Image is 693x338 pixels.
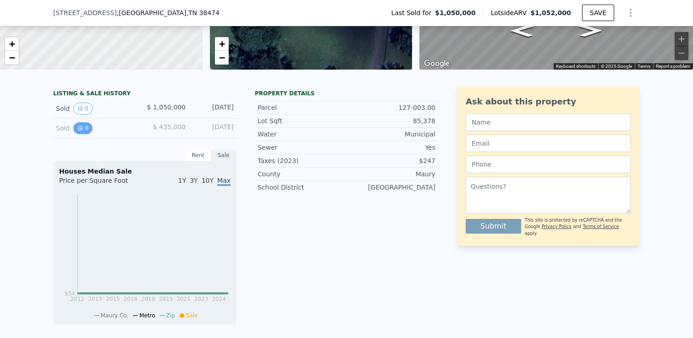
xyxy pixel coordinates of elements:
span: + [9,38,15,49]
a: Zoom in [215,37,229,51]
span: Metro [139,312,155,319]
path: Go East, S Cross Bridges Rd [569,22,612,39]
input: Phone [466,156,631,173]
button: Zoom out [675,46,688,60]
img: Google [422,58,452,70]
div: 85,378 [346,116,435,125]
div: [DATE] [193,122,234,134]
a: Privacy Policy [542,224,572,229]
a: Zoom in [5,37,19,51]
span: $1,050,000 [435,8,476,17]
div: Maury [346,169,435,179]
span: Lotside ARV [491,8,530,17]
tspan: 2018 [141,296,155,302]
tspan: 2023 [194,296,209,302]
div: [GEOGRAPHIC_DATA] [346,183,435,192]
div: [DATE] [193,103,234,114]
tspan: 2024 [212,296,226,302]
tspan: 2013 [88,296,102,302]
div: Property details [255,90,438,97]
a: Terms (opens in new tab) [638,64,650,69]
div: Sold [56,122,137,134]
tspan: 2015 [106,296,120,302]
span: © 2025 Google [601,64,632,69]
span: $1,052,000 [530,9,571,16]
div: Water [258,130,346,139]
span: 10Y [202,177,214,184]
div: School District [258,183,346,192]
div: $247 [346,156,435,165]
div: 127-003.00 [346,103,435,112]
div: Price per Square Foot [59,176,145,191]
div: Ask about this property [466,95,631,108]
span: Max [217,177,231,186]
a: Zoom out [215,51,229,65]
span: [STREET_ADDRESS] [53,8,117,17]
span: 1Y [178,177,186,184]
span: Maury Co. [101,312,129,319]
button: Keyboard shortcuts [556,63,595,70]
div: Rent [185,149,211,161]
span: − [219,52,225,63]
div: Houses Median Sale [59,167,231,176]
span: $ 435,000 [153,123,186,131]
div: This site is protected by reCAPTCHA and the Google and apply. [525,217,631,237]
span: Last Sold for [391,8,435,17]
input: Name [466,114,631,131]
span: , [GEOGRAPHIC_DATA] [117,8,220,17]
span: $ 1,050,000 [147,104,186,111]
tspan: 2012 [71,296,85,302]
a: Open this area in Google Maps (opens a new window) [422,58,452,70]
span: Sale [186,312,198,319]
button: SAVE [582,5,614,21]
div: County [258,169,346,179]
span: Zip [166,312,175,319]
tspan: 2019 [159,296,173,302]
input: Email [466,135,631,152]
div: Municipal [346,130,435,139]
div: Sewer [258,143,346,152]
button: View historical data [73,122,93,134]
tspan: 2016 [123,296,137,302]
div: Sale [211,149,236,161]
button: Zoom in [675,32,688,46]
div: LISTING & SALE HISTORY [53,90,236,99]
a: Terms of Service [583,224,619,229]
span: − [9,52,15,63]
button: Submit [466,219,521,234]
div: Sold [56,103,137,114]
tspan: $54 [65,290,75,297]
span: + [219,38,225,49]
button: Show Options [621,4,640,22]
span: , TN 38474 [186,9,219,16]
div: Yes [346,143,435,152]
a: Zoom out [5,51,19,65]
tspan: 2021 [176,296,191,302]
span: 3Y [190,177,198,184]
div: Parcel [258,103,346,112]
div: Taxes (2023) [258,156,346,165]
div: Lot Sqft [258,116,346,125]
button: View historical data [73,103,93,114]
a: Report a problem [656,64,690,69]
path: Go West, S Cross Bridges Rd [500,22,544,40]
